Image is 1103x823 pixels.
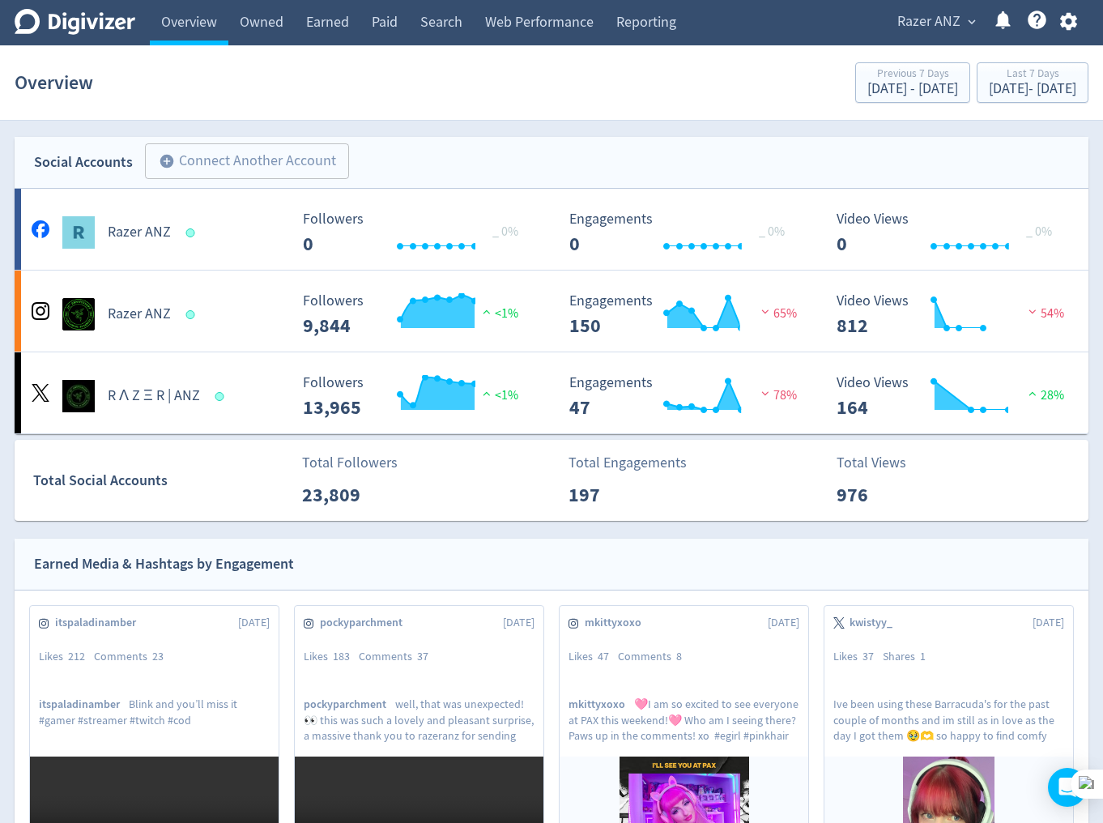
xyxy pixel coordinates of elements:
span: expand_more [965,15,979,29]
button: Previous 7 Days[DATE] - [DATE] [855,62,970,103]
span: Razer ANZ [897,9,960,35]
div: Open Intercom Messenger [1048,768,1087,807]
div: [DATE] - [DATE] [867,82,958,96]
span: Data last synced: 7 Oct 2025, 10:02pm (AEDT) [215,392,228,401]
button: Last 7 Days[DATE]- [DATE] [977,62,1088,103]
div: Previous 7 Days [867,68,958,82]
div: Last 7 Days [989,68,1076,82]
button: Razer ANZ [892,9,980,35]
div: [DATE] - [DATE] [989,82,1076,96]
span: Data last synced: 8 Oct 2025, 8:02am (AEDT) [186,228,200,237]
h1: Overview [15,57,93,109]
span: Data last synced: 8 Oct 2025, 9:01am (AEDT) [186,310,200,319]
